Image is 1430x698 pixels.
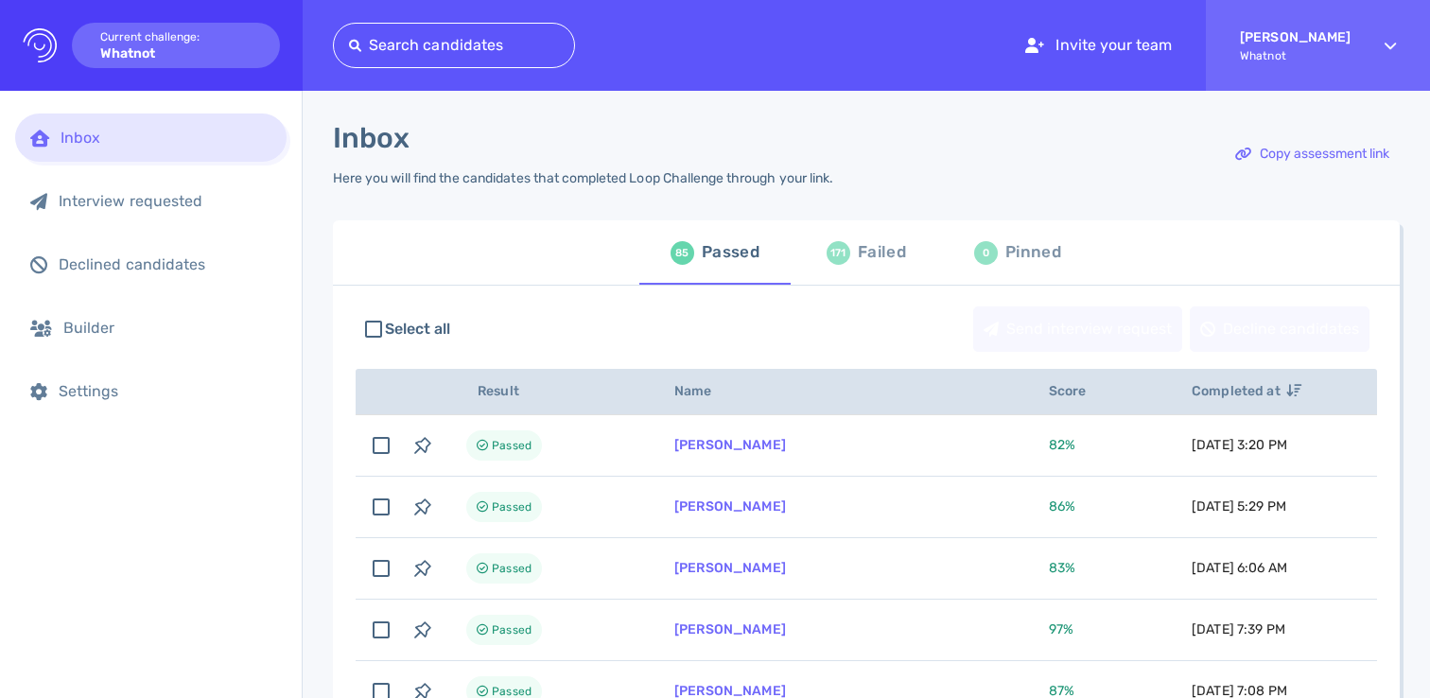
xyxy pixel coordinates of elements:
[1192,621,1285,637] span: [DATE] 7:39 PM
[858,238,906,267] div: Failed
[61,129,271,147] div: Inbox
[974,241,998,265] div: 0
[59,192,271,210] div: Interview requested
[1049,560,1075,576] span: 83 %
[492,434,532,457] span: Passed
[492,496,532,518] span: Passed
[1049,383,1107,399] span: Score
[1049,621,1073,637] span: 97 %
[674,560,786,576] a: [PERSON_NAME]
[674,437,786,453] a: [PERSON_NAME]
[1192,383,1301,399] span: Completed at
[1191,307,1369,351] div: Decline candidates
[63,319,271,337] div: Builder
[333,170,833,186] div: Here you will find the candidates that completed Loop Challenge through your link.
[702,238,759,267] div: Passed
[59,255,271,273] div: Declined candidates
[827,241,850,265] div: 171
[1226,132,1399,176] div: Copy assessment link
[674,383,733,399] span: Name
[1190,306,1369,352] button: Decline candidates
[674,498,786,515] a: [PERSON_NAME]
[1192,437,1287,453] span: [DATE] 3:20 PM
[385,318,451,340] span: Select all
[1005,238,1061,267] div: Pinned
[671,241,694,265] div: 85
[1240,29,1351,45] strong: [PERSON_NAME]
[1225,131,1400,177] button: Copy assessment link
[1192,560,1287,576] span: [DATE] 6:06 AM
[1049,498,1075,515] span: 86 %
[1240,49,1351,62] span: Whatnot
[674,621,786,637] a: [PERSON_NAME]
[333,121,410,155] h1: Inbox
[1049,437,1075,453] span: 82 %
[1192,498,1286,515] span: [DATE] 5:29 PM
[492,619,532,641] span: Passed
[444,369,652,415] th: Result
[492,557,532,580] span: Passed
[973,306,1182,352] button: Send interview request
[974,307,1181,351] div: Send interview request
[59,382,271,400] div: Settings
